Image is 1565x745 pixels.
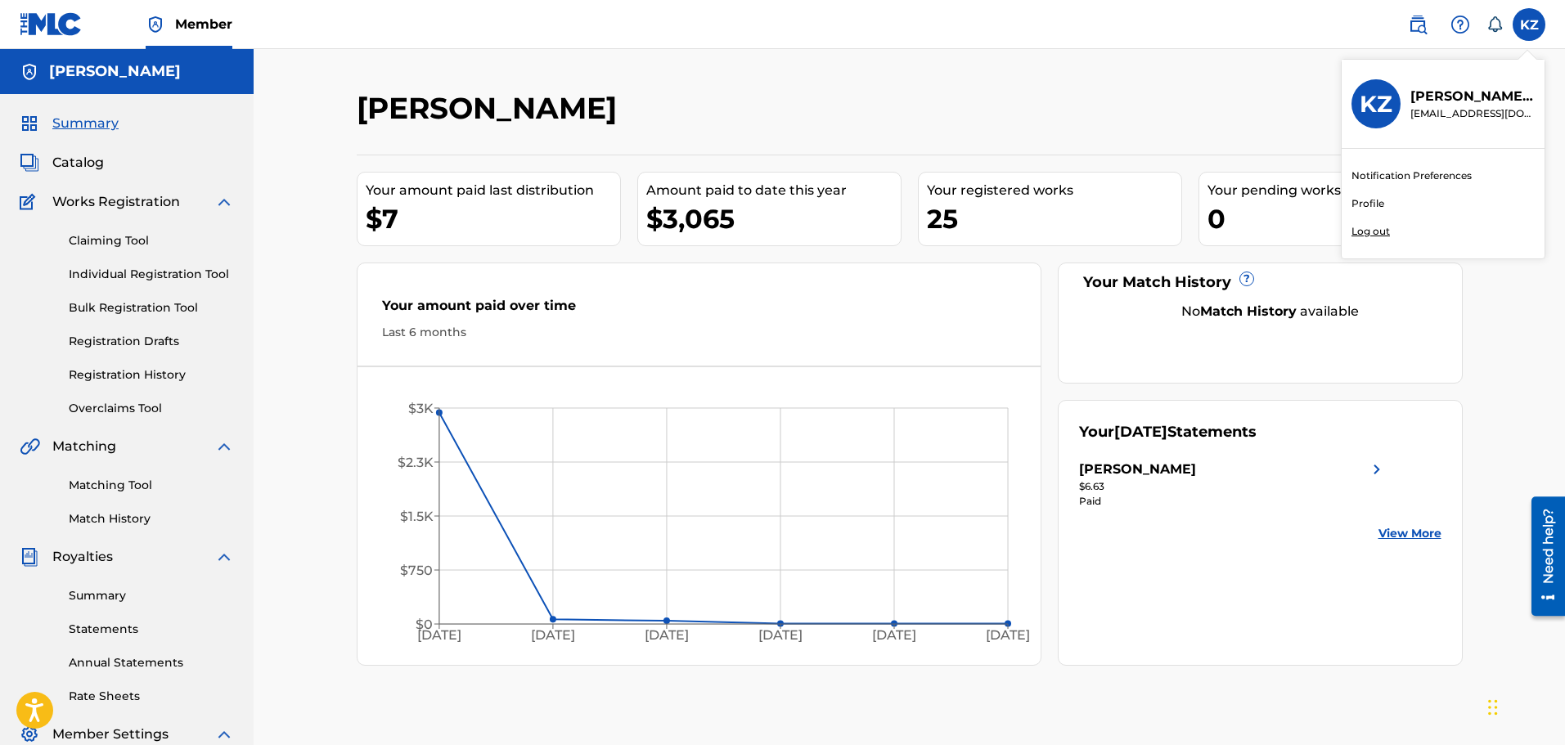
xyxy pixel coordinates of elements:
span: Member Settings [52,725,169,744]
div: Drag [1488,683,1498,732]
span: Member [175,15,232,34]
div: Your amount paid over time [382,296,1017,324]
img: help [1450,15,1470,34]
tspan: $1.5K [399,509,433,524]
iframe: Resource Center [1519,490,1565,622]
img: Accounts [20,62,39,82]
span: Works Registration [52,192,180,212]
a: [PERSON_NAME]right chevron icon$6.63Paid [1079,460,1387,509]
tspan: [DATE] [872,628,916,644]
h5: Karl Zinsman [49,62,181,81]
img: Catalog [20,153,39,173]
a: Statements [69,621,234,638]
img: expand [214,192,234,212]
a: Annual Statements [69,654,234,671]
div: Your Statements [1079,421,1257,443]
a: Claiming Tool [69,232,234,249]
a: CatalogCatalog [20,153,104,173]
div: [PERSON_NAME] [1079,460,1196,479]
div: Your registered works [927,181,1181,200]
span: [DATE] [1114,423,1167,441]
img: right chevron icon [1367,460,1387,479]
tspan: $750 [399,563,432,578]
div: $6.63 [1079,479,1387,494]
div: No available [1100,302,1441,321]
div: 25 [927,200,1181,237]
div: Your Match History [1079,272,1441,294]
tspan: [DATE] [416,628,461,644]
div: 0 [1207,200,1462,237]
strong: Match History [1200,303,1297,319]
p: Karl Zinsman [1410,87,1535,106]
img: expand [214,437,234,456]
div: Your pending works [1207,181,1462,200]
tspan: [DATE] [986,628,1030,644]
span: Catalog [52,153,104,173]
span: Matching [52,437,116,456]
div: User Menu [1513,8,1545,41]
a: Bulk Registration Tool [69,299,234,316]
a: Overclaims Tool [69,400,234,417]
a: Registration History [69,366,234,384]
a: Profile [1351,196,1384,211]
img: expand [214,547,234,567]
div: Your amount paid last distribution [366,181,620,200]
span: Summary [52,114,119,133]
div: Paid [1079,494,1387,509]
img: MLC Logo [20,12,83,36]
img: search [1408,15,1428,34]
div: Last 6 months [382,324,1017,341]
img: Matching [20,437,40,456]
tspan: [DATE] [758,628,803,644]
a: View More [1378,525,1441,542]
img: Works Registration [20,192,41,212]
a: Individual Registration Tool [69,266,234,283]
h2: [PERSON_NAME] [357,90,625,127]
a: Rate Sheets [69,688,234,705]
p: Log out [1351,224,1390,239]
tspan: $3K [407,401,433,416]
span: ? [1240,272,1253,285]
iframe: Chat Widget [1483,666,1565,745]
tspan: [DATE] [531,628,575,644]
tspan: [DATE] [645,628,689,644]
img: Member Settings [20,725,39,744]
a: Matching Tool [69,477,234,494]
p: ckmusicco@gmail.com [1410,106,1535,121]
a: Notification Preferences [1351,168,1472,183]
div: Amount paid to date this year [646,181,901,200]
div: Help [1444,8,1477,41]
a: SummarySummary [20,114,119,133]
a: Match History [69,510,234,527]
img: Summary [20,114,39,133]
img: Royalties [20,547,39,567]
h3: KZ [1360,90,1392,119]
div: $3,065 [646,200,901,237]
tspan: $0 [415,617,432,632]
div: Notifications [1486,16,1503,33]
div: $7 [366,200,620,237]
span: Royalties [52,547,113,567]
img: expand [214,725,234,744]
a: Public Search [1401,8,1434,41]
tspan: $2.3K [397,455,433,470]
a: Registration Drafts [69,333,234,350]
img: Top Rightsholder [146,15,165,34]
a: Summary [69,587,234,604]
